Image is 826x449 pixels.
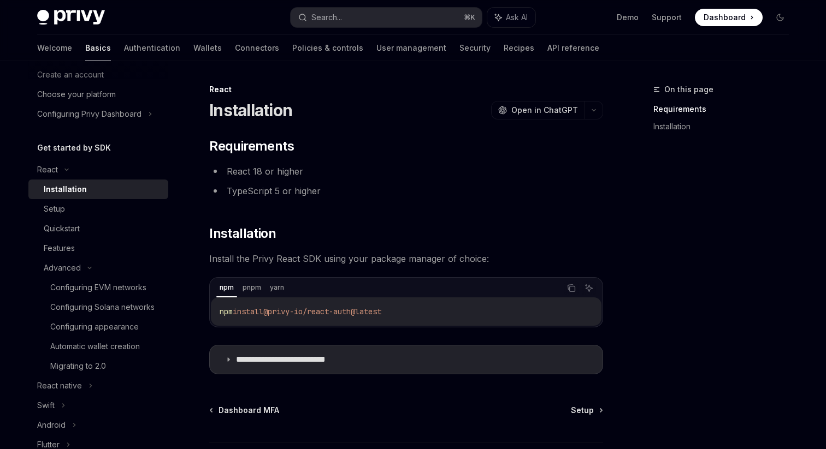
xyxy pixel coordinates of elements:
a: Installation [28,179,168,199]
a: Setup [28,199,168,219]
div: pnpm [239,281,264,294]
a: Features [28,238,168,258]
span: On this page [664,83,713,96]
button: Toggle dark mode [771,9,789,26]
a: User management [376,35,446,61]
a: Quickstart [28,219,168,238]
a: Configuring EVM networks [28,278,168,297]
button: Ask AI [582,281,596,295]
div: Migrating to 2.0 [50,360,106,373]
a: Welcome [37,35,72,61]
a: Setup [571,405,602,416]
a: Configuring appearance [28,317,168,337]
span: Dashboard [704,12,746,23]
div: Automatic wallet creation [50,340,140,353]
button: Open in ChatGPT [491,101,585,119]
a: Basics [85,35,111,61]
div: Choose your platform [37,88,116,101]
div: Android [37,418,66,432]
button: Search...⌘K [291,8,482,27]
h1: Installation [209,100,292,120]
span: @privy-io/react-auth@latest [263,307,381,316]
span: npm [220,307,233,316]
span: Open in ChatGPT [511,105,578,116]
a: Authentication [124,35,180,61]
div: Swift [37,399,55,412]
a: Dashboard [695,9,763,26]
div: Search... [311,11,342,24]
div: Quickstart [44,222,80,235]
div: React native [37,379,82,392]
div: npm [216,281,237,294]
li: TypeScript 5 or higher [209,183,603,199]
a: Demo [617,12,639,23]
span: install [233,307,263,316]
div: Installation [44,183,87,196]
span: Installation [209,225,276,242]
li: React 18 or higher [209,164,603,179]
div: Features [44,242,75,255]
span: Ask AI [506,12,528,23]
a: Automatic wallet creation [28,337,168,356]
span: Setup [571,405,594,416]
a: Support [652,12,682,23]
div: yarn [267,281,287,294]
div: Configuring Privy Dashboard [37,107,141,121]
span: Requirements [209,137,294,155]
button: Copy the contents from the code block [564,281,579,295]
span: Install the Privy React SDK using your package manager of choice: [209,251,603,266]
a: API reference [547,35,599,61]
a: Security [459,35,491,61]
a: Configuring Solana networks [28,297,168,317]
div: Setup [44,202,65,215]
a: Connectors [235,35,279,61]
a: Installation [653,118,798,135]
a: Recipes [504,35,534,61]
a: Dashboard MFA [210,405,279,416]
button: Ask AI [487,8,535,27]
span: Dashboard MFA [219,405,279,416]
div: Configuring appearance [50,320,139,333]
span: ⌘ K [464,13,475,22]
a: Choose your platform [28,85,168,104]
img: dark logo [37,10,105,25]
div: React [37,163,58,176]
a: Migrating to 2.0 [28,356,168,376]
div: React [209,84,603,95]
a: Wallets [193,35,222,61]
h5: Get started by SDK [37,141,111,154]
a: Requirements [653,100,798,118]
div: Configuring EVM networks [50,281,146,294]
a: Policies & controls [292,35,363,61]
div: Advanced [44,261,81,274]
div: Configuring Solana networks [50,301,155,314]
